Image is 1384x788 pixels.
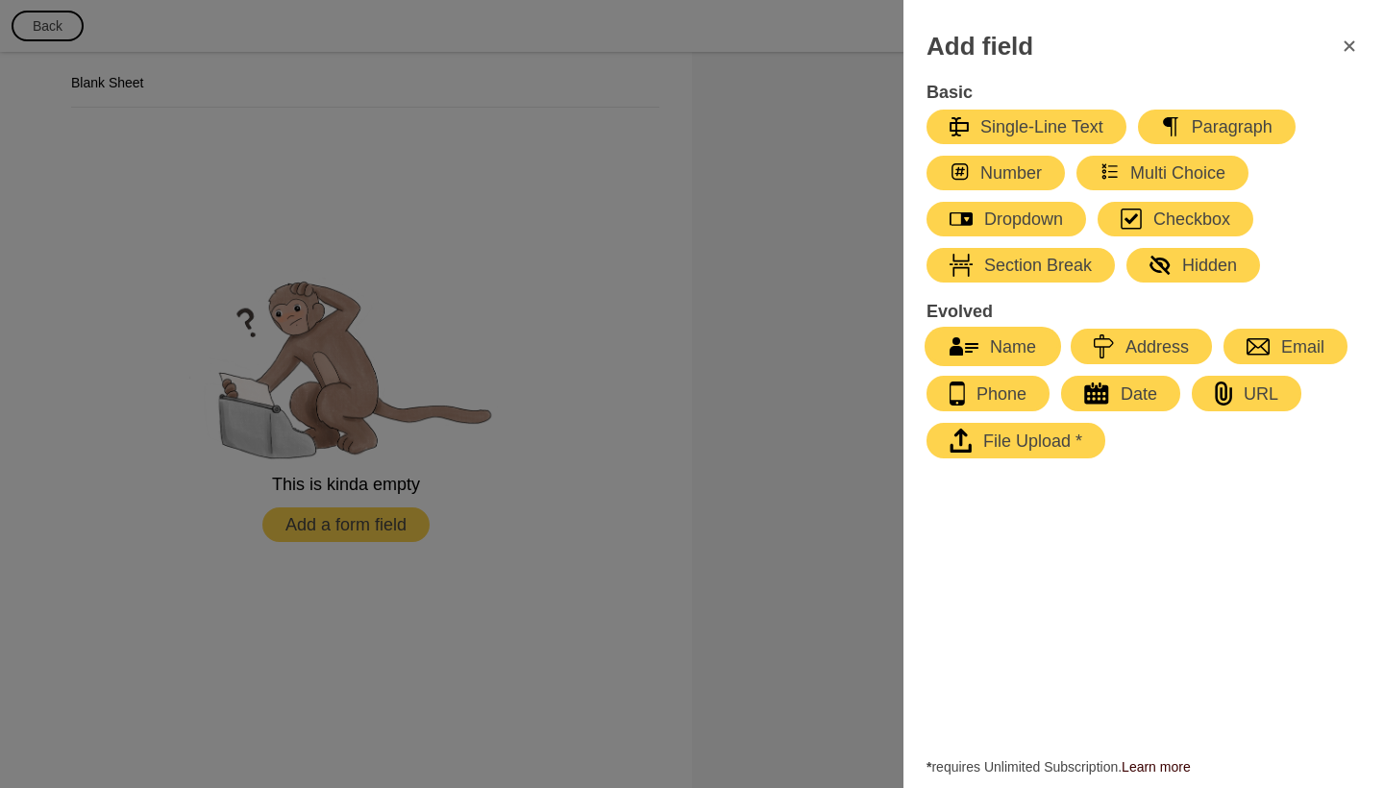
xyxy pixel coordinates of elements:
[1076,156,1248,190] button: Multi Choice
[927,248,1115,283] button: Section Break
[1126,248,1260,283] button: Hidden
[950,254,1092,277] div: Section Break
[1138,110,1296,144] button: Paragraph
[927,329,1059,364] button: Name
[1061,376,1180,411] button: Date
[1247,335,1324,358] div: Email
[1100,161,1225,185] div: Multi Choice
[1338,35,1361,58] svg: FormClose
[1223,329,1347,364] button: Email
[950,208,1063,231] div: Dropdown
[1098,202,1253,236] button: Checkbox
[927,757,1361,776] span: requires Unlimited Subscription.
[1161,115,1273,138] div: Paragraph
[927,81,1342,104] h4: Basic
[927,156,1065,190] button: Number
[950,115,1103,138] div: Single-Line Text
[1326,23,1372,69] button: FormClose
[950,335,1036,358] div: Name
[1192,376,1301,411] button: URL
[927,300,1342,323] h4: Evolved
[927,31,1033,62] h3: Add field
[1149,254,1237,277] div: Hidden
[950,382,1026,406] div: Phone
[927,376,1050,411] button: Phone
[927,202,1086,236] button: Dropdown
[1122,759,1191,775] a: Learn more
[1071,329,1212,364] button: Address
[927,423,1105,458] button: File Upload *
[950,161,1042,185] div: Number
[1215,382,1278,406] div: URL
[1121,208,1230,231] div: Checkbox
[1094,334,1189,358] div: Address
[950,429,1082,453] div: File Upload *
[927,110,1126,144] button: Single-Line Text
[1084,382,1157,406] div: Date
